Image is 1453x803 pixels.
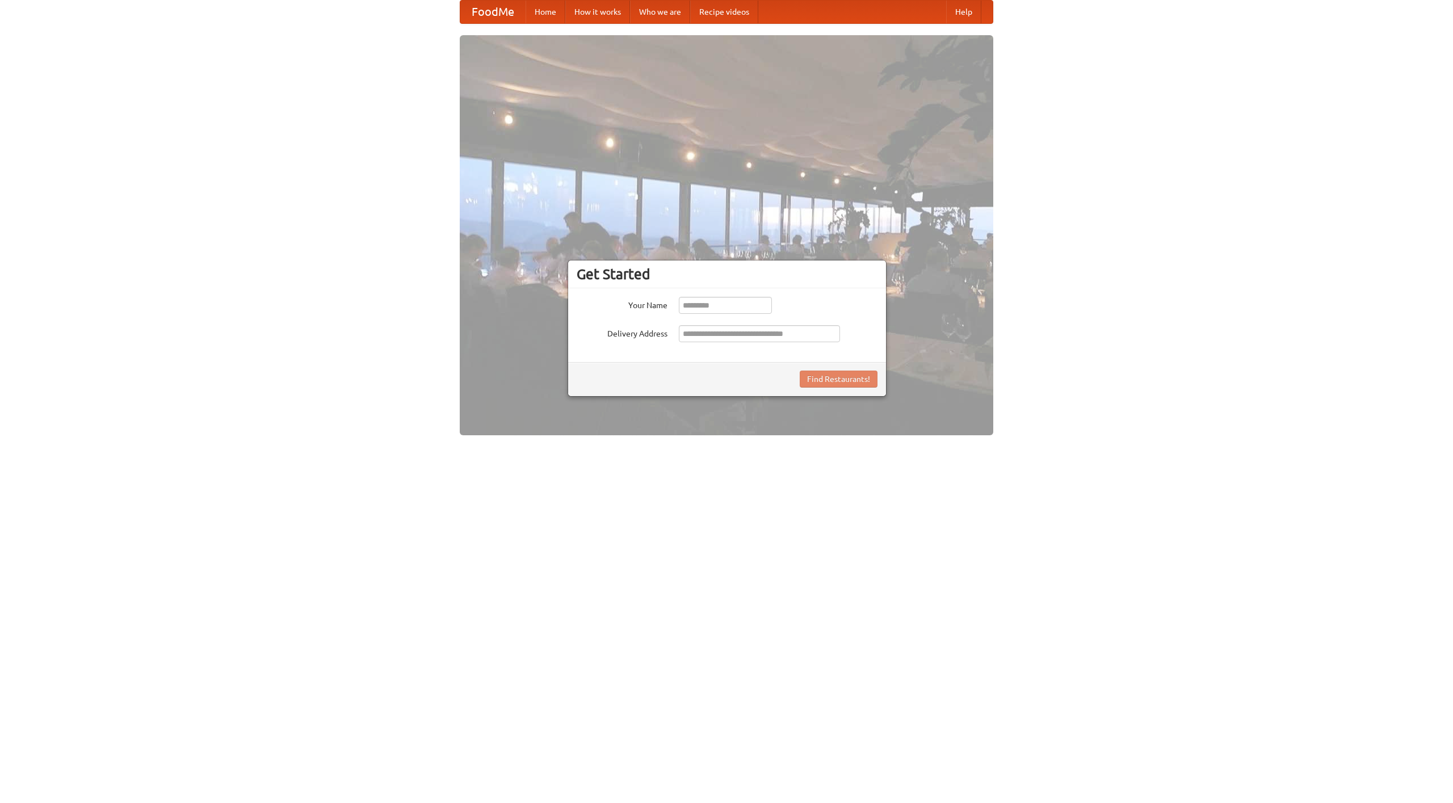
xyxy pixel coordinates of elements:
a: Home [526,1,565,23]
a: Who we are [630,1,690,23]
a: FoodMe [460,1,526,23]
button: Find Restaurants! [800,371,877,388]
label: Delivery Address [577,325,667,339]
a: How it works [565,1,630,23]
a: Help [946,1,981,23]
label: Your Name [577,297,667,311]
h3: Get Started [577,266,877,283]
a: Recipe videos [690,1,758,23]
